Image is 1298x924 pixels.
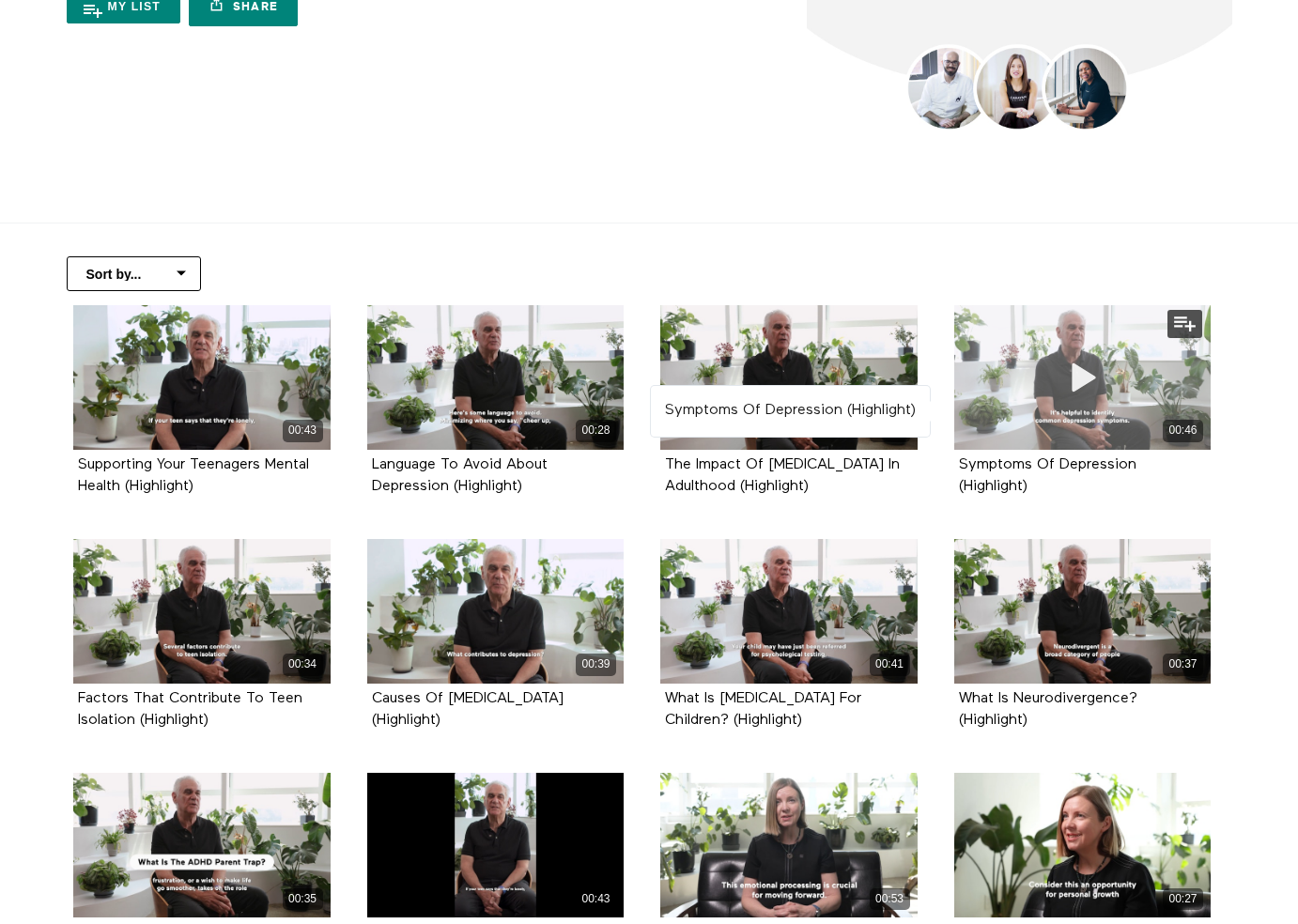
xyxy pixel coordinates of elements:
a: The Impact Of ADHD In Adulthood (Highlight) 00:38 [660,305,918,450]
a: What Is [MEDICAL_DATA] For Children? (Highlight) [665,691,861,727]
strong: Symptoms Of Depression (Highlight) [959,457,1136,494]
a: What Is Neurodivergence? (Highlight) [959,691,1137,727]
button: Add to my list [1167,310,1202,338]
a: What Is Psychological Testing For Children? (Highlight) 00:41 [660,539,918,684]
a: Supporting Your Teenagers Mental Health (Highlight) 00:43 [367,773,625,917]
a: Symptoms Of Depression (Highlight) 00:46 [954,305,1212,450]
strong: Causes Of Depression (Highlight) [372,691,564,728]
a: What Is Neurodivergence? (Highlight) 00:37 [954,539,1212,684]
div: 00:34 [283,654,323,675]
div: 00:43 [283,420,323,441]
a: What Is The ADHD Parent Trap? (Highlight) 00:35 [73,773,331,917]
div: 00:46 [1163,420,1203,441]
strong: Supporting Your Teenagers Mental Health (Highlight) [78,457,309,494]
a: Supporting Your Teenagers Mental Health (Highlight) 00:43 [73,305,331,450]
div: 00:53 [870,888,910,910]
a: Symptoms Of Depression (Highlight) [959,457,1136,493]
strong: What Is Psychological Testing For Children? (Highlight) [665,691,861,728]
strong: Symptoms Of Depression (Highlight) [665,403,916,418]
a: Factors That Contribute To Teen Isolation (Highlight) [78,691,302,727]
strong: What Is Neurodivergence? (Highlight) [959,691,1137,728]
a: Language To Avoid About Depression (Highlight) 00:28 [367,305,625,450]
div: 00:43 [576,888,616,910]
a: Supporting Your Teenagers Mental Health (Highlight) [78,457,309,493]
a: Rediscovering Passions For Empty Nesters (Highlight) 00:27 [954,773,1212,917]
div: 00:27 [1163,888,1203,910]
strong: Factors That Contribute To Teen Isolation (Highlight) [78,691,302,728]
a: The Impact Of [MEDICAL_DATA] In Adulthood (Highlight) [665,457,900,493]
a: Causes Of [MEDICAL_DATA] (Highlight) [372,691,564,727]
strong: The Impact Of ADHD In Adulthood (Highlight) [665,457,900,494]
div: 00:41 [870,654,910,675]
a: Language To Avoid About Depression (Highlight) [372,457,548,493]
strong: Language To Avoid About Depression (Highlight) [372,457,548,494]
a: Emotional Health For Empty Nesters (Highlight) 00:53 [660,773,918,917]
div: 00:37 [1163,654,1203,675]
div: 00:28 [576,420,616,441]
a: Causes Of Depression (Highlight) 00:39 [367,539,625,684]
div: 00:39 [576,654,616,675]
a: Factors That Contribute To Teen Isolation (Highlight) 00:34 [73,539,331,684]
div: 00:35 [283,888,323,910]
